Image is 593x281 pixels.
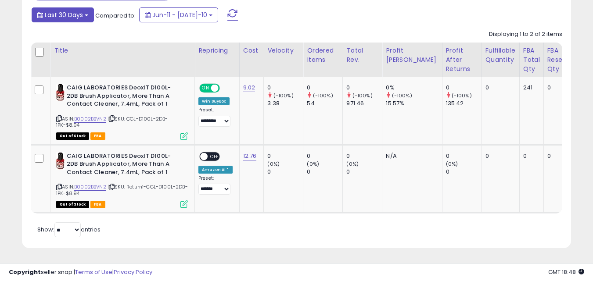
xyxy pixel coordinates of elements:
small: (-100%) [392,92,412,99]
small: (-100%) [352,92,373,99]
div: Fulfillable Quantity [485,46,516,64]
div: Profit After Returns [446,46,478,74]
div: N/A [386,152,435,160]
div: 971.46 [346,100,382,107]
div: Preset: [198,107,233,127]
div: 0 [346,168,382,176]
a: B0002BBVN2 [74,115,106,123]
div: 3.38 [267,100,303,107]
div: Amazon AI * [198,166,233,174]
span: | SKU: Return1-CGL-D100L-2DB-1PK-$8.94 [56,183,188,196]
div: 0 [307,168,342,176]
a: 9.02 [243,83,255,92]
div: seller snap | | [9,268,152,277]
div: 0 [485,84,513,92]
div: 0 [346,84,382,92]
small: (-100%) [313,92,333,99]
span: | SKU: CGL-D100L-2DB-1PK-$8.94 [56,115,168,128]
div: 0 [307,152,342,160]
img: 41liREHcnSL._SL40_.jpg [56,84,65,101]
div: Title [54,46,191,55]
div: Velocity [267,46,299,55]
div: ASIN: [56,152,188,207]
div: 0 [267,84,303,92]
small: (-100%) [273,92,294,99]
div: 0% [386,84,442,92]
span: All listings that are currently out of stock and unavailable for purchase on Amazon [56,132,89,140]
a: 12.76 [243,152,257,160]
div: 0 [523,152,537,160]
a: B0002BBVN2 [74,183,106,191]
div: ASIN: [56,84,188,139]
div: FBA Reserved Qty [547,46,577,74]
div: 0 [267,168,303,176]
div: Repricing [198,46,236,55]
div: 135.42 [446,100,482,107]
span: Last 30 Days [45,11,83,19]
div: FBA Total Qty [523,46,540,74]
div: Preset: [198,175,233,195]
button: Last 30 Days [32,7,94,22]
div: 0 [346,152,382,160]
img: 41liREHcnSL._SL40_.jpg [56,152,65,170]
a: Terms of Use [75,268,112,276]
div: 0 [307,84,342,92]
span: Compared to: [95,11,136,20]
div: 0 [547,152,574,160]
small: (-100%) [452,92,472,99]
div: 0 [446,152,482,160]
small: (0%) [267,160,280,167]
span: All listings that are currently out of stock and unavailable for purchase on Amazon [56,201,89,208]
small: (0%) [446,160,458,167]
div: 54 [307,100,342,107]
span: OFF [208,153,222,160]
b: CAIG LABORATORIES DeoxIT D100L-2DB Brush Applicator, More Than A Contact Cleaner, 7.4mL, Pack of 1 [67,84,173,110]
span: ON [200,85,211,92]
a: Privacy Policy [114,268,152,276]
span: FBA [90,201,105,208]
span: FBA [90,132,105,140]
div: 0 [547,84,574,92]
div: 241 [523,84,537,92]
div: Profit [PERSON_NAME] [386,46,438,64]
div: Ordered Items [307,46,339,64]
div: 0 [446,168,482,176]
div: 0 [485,152,513,160]
strong: Copyright [9,268,41,276]
small: (0%) [346,160,359,167]
div: Win BuyBox [198,97,230,105]
div: 0 [267,152,303,160]
small: (0%) [307,160,319,167]
b: CAIG LABORATORIES DeoxIT D100L-2DB Brush Applicator, More Than A Contact Cleaner, 7.4mL, Pack of 1 [67,152,173,179]
span: Jun-11 - [DATE]-10 [152,11,207,19]
div: Total Rev. [346,46,378,64]
div: Displaying 1 to 2 of 2 items [489,30,562,39]
span: OFF [219,85,233,92]
div: 0 [446,84,482,92]
div: 15.57% [386,100,442,107]
button: Jun-11 - [DATE]-10 [139,7,218,22]
div: Cost [243,46,260,55]
span: 2025-08-10 18:48 GMT [548,268,584,276]
span: Show: entries [37,225,101,234]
